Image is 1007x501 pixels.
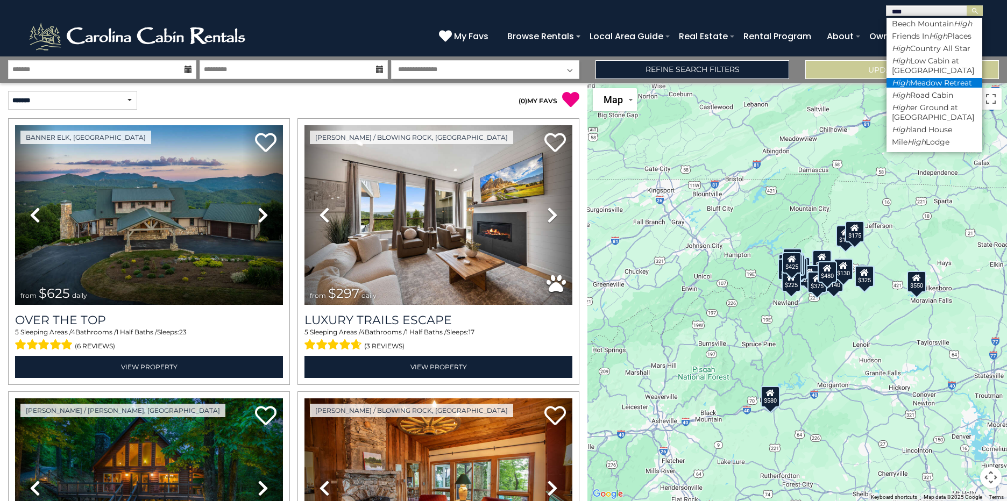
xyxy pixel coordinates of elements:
[924,494,982,500] span: Map data ©2025 Google
[892,56,910,66] em: High
[954,19,972,28] em: High
[521,97,525,105] span: 0
[255,405,276,428] a: Add to favorites
[364,339,405,353] span: (3 reviews)
[595,60,789,79] a: Refine Search Filters
[812,250,832,271] div: $349
[304,328,308,336] span: 5
[544,405,566,428] a: Add to favorites
[800,265,819,287] div: $230
[887,137,982,147] li: Mile Lodge
[907,137,926,147] em: High
[805,60,999,79] button: Update Results
[783,248,802,270] div: $125
[907,271,926,292] div: $550
[887,44,982,53] li: Country All Star
[406,328,446,336] span: 1 Half Baths /
[304,125,572,305] img: thumbnail_168695581.jpeg
[892,103,910,112] em: High
[15,328,19,336] span: 5
[593,88,637,111] button: Change map style
[604,94,623,105] span: Map
[15,125,283,305] img: thumbnail_167153549.jpeg
[310,291,326,299] span: from
[519,97,527,105] span: ( )
[304,327,572,353] div: Sleeping Areas / Bathrooms / Sleeps:
[20,291,37,299] span: from
[892,78,910,88] em: High
[738,27,817,46] a: Rental Program
[304,313,572,327] a: Luxury Trails Escape
[584,27,669,46] a: Local Area Guide
[807,271,827,293] div: $375
[887,90,982,100] li: Road Cabin
[989,494,1004,500] a: Terms (opens in new tab)
[360,328,365,336] span: 4
[519,97,557,105] a: (0)MY FAVS
[836,225,855,247] div: $175
[887,19,982,28] li: Beech Mountain
[179,328,187,336] span: 23
[887,78,982,88] li: Meadow Retreat
[864,27,928,46] a: Owner Login
[778,259,797,280] div: $230
[502,27,579,46] a: Browse Rentals
[71,328,75,336] span: 4
[27,20,250,53] img: White-1-2.png
[892,90,910,100] em: High
[469,328,474,336] span: 17
[821,27,859,46] a: About
[310,404,513,417] a: [PERSON_NAME] / Blowing Rock, [GEOGRAPHIC_DATA]
[361,291,377,299] span: daily
[887,56,982,75] li: Low Cabin at [GEOGRAPHIC_DATA]
[454,30,488,43] span: My Favs
[845,221,864,242] div: $175
[590,487,626,501] img: Google
[255,132,276,155] a: Add to favorites
[887,103,982,122] li: er Ground at [GEOGRAPHIC_DATA]
[328,285,359,301] span: $297
[15,327,283,353] div: Sleeping Areas / Bathrooms / Sleeps:
[892,44,910,53] em: High
[887,31,982,41] li: Friends In Places
[761,386,780,407] div: $580
[673,27,733,46] a: Real Estate
[304,356,572,378] a: View Property
[72,291,87,299] span: daily
[15,356,283,378] a: View Property
[439,30,491,44] a: My Favs
[310,131,513,144] a: [PERSON_NAME] / Blowing Rock, [GEOGRAPHIC_DATA]
[116,328,157,336] span: 1 Half Baths /
[818,261,837,283] div: $480
[834,259,853,280] div: $130
[782,252,802,274] div: $425
[929,31,947,41] em: High
[590,487,626,501] a: Open this area in Google Maps (opens a new window)
[855,266,874,287] div: $325
[887,125,982,134] li: land House
[782,270,801,292] div: $225
[892,125,910,134] em: High
[980,467,1002,488] button: Map camera controls
[15,313,283,327] a: Over The Top
[980,88,1002,110] button: Toggle fullscreen view
[871,493,917,501] button: Keyboard shortcuts
[544,132,566,155] a: Add to favorites
[39,285,70,301] span: $625
[75,339,115,353] span: (6 reviews)
[20,131,151,144] a: Banner Elk, [GEOGRAPHIC_DATA]
[20,404,225,417] a: [PERSON_NAME] / [PERSON_NAME], [GEOGRAPHIC_DATA]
